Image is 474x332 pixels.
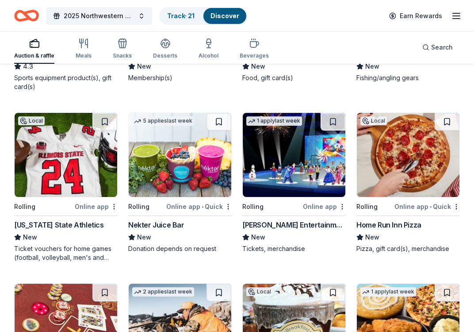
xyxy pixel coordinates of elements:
[394,201,460,212] div: Online app Quick
[64,11,134,21] span: 2025 Northwestern University Dance Marathon Alumni Gala
[153,35,177,64] button: Desserts
[251,61,265,72] span: New
[128,201,149,212] div: Rolling
[166,201,232,212] div: Online app Quick
[23,232,37,243] span: New
[129,113,231,197] img: Image for Nekter Juice Bar
[415,39,460,56] button: Search
[199,52,218,59] div: Alcohol
[210,12,239,19] a: Discover
[356,220,421,230] div: Home Run Inn Pizza
[128,244,232,253] div: Donation depends on request
[18,116,45,125] div: Local
[137,61,151,72] span: New
[128,220,184,230] div: Nekter Juice Bar
[356,244,460,253] div: Pizza, gift card(s), merchandise
[128,73,232,82] div: Membership(s)
[14,5,39,26] a: Home
[356,201,378,212] div: Rolling
[360,116,387,125] div: Local
[356,73,460,82] div: Fishing/angling gears
[14,201,35,212] div: Rolling
[242,244,346,253] div: Tickets, merchandise
[128,112,232,253] a: Image for Nekter Juice Bar5 applieslast weekRollingOnline app•QuickNekter Juice BarNewDonation de...
[76,52,92,59] div: Meals
[240,35,269,64] button: Beverages
[132,287,194,297] div: 2 applies last week
[14,244,118,262] div: Ticket vouchers for home games (football, volleyball, men's and women's basketball)
[199,35,218,64] button: Alcohol
[14,112,118,262] a: Image for Illinois State AthleticsLocalRollingOnline app[US_STATE] State AthleticsNewTicket vouch...
[360,287,416,297] div: 1 apply last week
[202,203,203,210] span: •
[153,52,177,59] div: Desserts
[430,203,432,210] span: •
[159,7,247,25] button: Track· 21Discover
[242,112,346,253] a: Image for Feld Entertainment1 applylast weekRollingOnline app[PERSON_NAME] EntertainmentNewTicket...
[251,232,265,243] span: New
[431,42,453,53] span: Search
[113,52,132,59] div: Snacks
[365,61,379,72] span: New
[365,232,379,243] span: New
[137,232,151,243] span: New
[167,12,195,19] a: Track· 21
[240,52,269,59] div: Beverages
[357,113,459,197] img: Image for Home Run Inn Pizza
[132,116,194,126] div: 5 applies last week
[14,52,54,59] div: Auction & raffle
[14,220,104,230] div: [US_STATE] State Athletics
[113,35,132,64] button: Snacks
[23,61,33,72] span: 4.3
[356,112,460,253] a: Image for Home Run Inn PizzaLocalRollingOnline app•QuickHome Run Inn PizzaNewPizza, gift card(s),...
[246,287,273,296] div: Local
[243,113,345,197] img: Image for Feld Entertainment
[14,73,118,91] div: Sports equipment product(s), gift card(s)
[242,201,264,212] div: Rolling
[15,113,117,197] img: Image for Illinois State Athletics
[75,201,118,212] div: Online app
[242,220,346,230] div: [PERSON_NAME] Entertainment
[303,201,346,212] div: Online app
[242,73,346,82] div: Food, gift card(s)
[384,8,447,24] a: Earn Rewards
[14,35,54,64] button: Auction & raffle
[46,7,152,25] button: 2025 Northwestern University Dance Marathon Alumni Gala
[76,35,92,64] button: Meals
[246,116,302,126] div: 1 apply last week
